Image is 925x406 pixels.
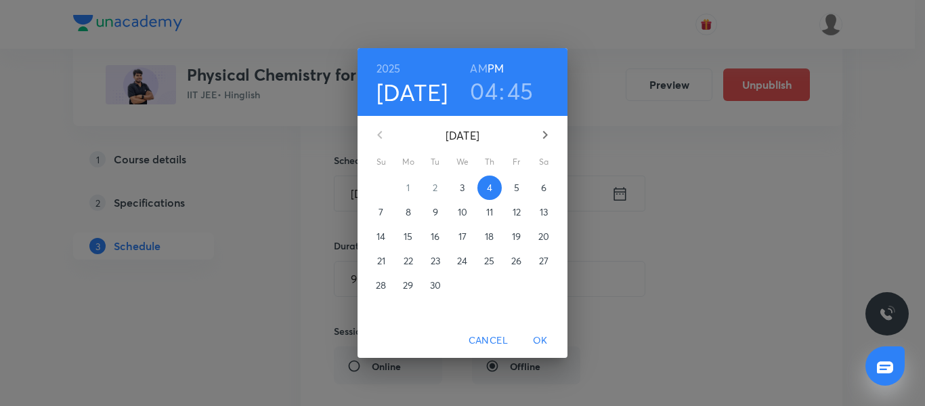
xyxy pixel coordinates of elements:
p: 9 [433,205,438,219]
p: 28 [376,279,386,292]
span: We [450,155,475,169]
span: Sa [532,155,556,169]
button: 24 [450,249,475,273]
p: 21 [377,254,385,268]
p: 12 [513,205,521,219]
p: 14 [377,230,385,243]
p: [DATE] [396,127,529,144]
button: 45 [507,77,534,105]
p: 22 [404,254,413,268]
p: 8 [406,205,411,219]
button: 20 [532,224,556,249]
button: 6 [532,176,556,200]
span: Cancel [469,332,508,349]
button: 27 [532,249,556,273]
p: 23 [431,254,440,268]
button: 25 [477,249,502,273]
p: 18 [485,230,494,243]
p: 24 [457,254,467,268]
h3: : [499,77,504,105]
p: 11 [486,205,493,219]
button: 15 [396,224,421,249]
button: [DATE] [377,78,448,106]
button: 13 [532,200,556,224]
button: 16 [423,224,448,249]
button: 26 [504,249,529,273]
button: Cancel [463,328,513,353]
button: 12 [504,200,529,224]
button: 17 [450,224,475,249]
p: 13 [540,205,548,219]
p: 26 [511,254,521,268]
p: 15 [404,230,412,243]
p: 7 [379,205,383,219]
button: 10 [450,200,475,224]
span: Mo [396,155,421,169]
button: 19 [504,224,529,249]
button: 22 [396,249,421,273]
span: Tu [423,155,448,169]
span: Su [369,155,393,169]
p: 17 [458,230,467,243]
p: 20 [538,230,549,243]
p: 16 [431,230,439,243]
button: PM [488,59,504,78]
button: 21 [369,249,393,273]
p: 25 [484,254,494,268]
button: 11 [477,200,502,224]
p: 19 [512,230,521,243]
button: 14 [369,224,393,249]
button: AM [470,59,487,78]
p: 6 [541,181,546,195]
span: Th [477,155,502,169]
button: 29 [396,273,421,298]
p: 4 [487,181,492,195]
button: 5 [504,176,529,200]
p: 5 [514,181,519,195]
span: OK [524,332,557,349]
button: 28 [369,273,393,298]
button: 8 [396,200,421,224]
button: 4 [477,176,502,200]
button: OK [519,328,562,353]
button: 3 [450,176,475,200]
p: 30 [430,279,441,292]
button: 04 [470,77,498,105]
p: 3 [460,181,465,195]
p: 10 [458,205,467,219]
button: 7 [369,200,393,224]
p: 27 [539,254,548,268]
button: 30 [423,273,448,298]
span: Fr [504,155,529,169]
button: 2025 [377,59,401,78]
p: 29 [403,279,413,292]
button: 18 [477,224,502,249]
button: 9 [423,200,448,224]
button: 23 [423,249,448,273]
